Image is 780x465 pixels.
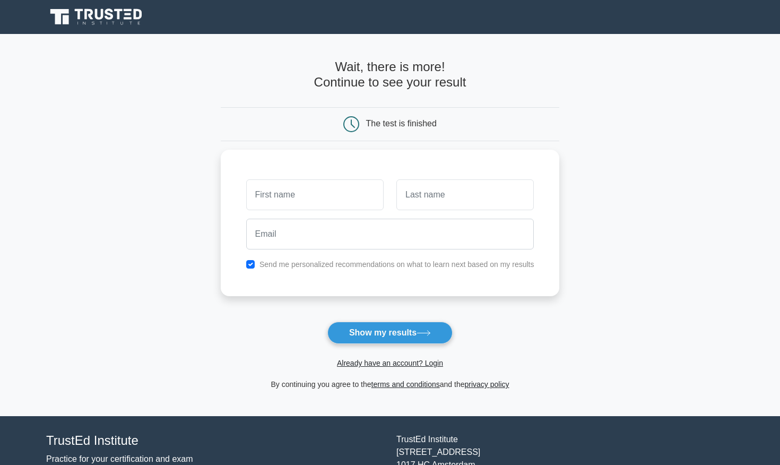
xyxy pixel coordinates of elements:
a: Practice for your certification and exam [46,454,193,463]
div: By continuing you agree to the and the [214,378,566,391]
input: Email [246,219,534,249]
label: Send me personalized recommendations on what to learn next based on my results [259,260,534,269]
h4: TrustEd Institute [46,433,384,449]
input: Last name [396,179,534,210]
h4: Wait, there is more! Continue to see your result [221,59,560,90]
div: The test is finished [366,119,437,128]
a: Already have an account? Login [337,359,443,367]
a: privacy policy [465,380,509,389]
input: First name [246,179,384,210]
button: Show my results [327,322,453,344]
a: terms and conditions [371,380,440,389]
